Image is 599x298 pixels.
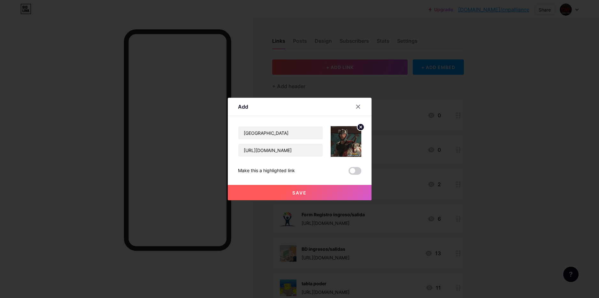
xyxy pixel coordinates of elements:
[238,167,295,175] div: Make this a highlighted link
[238,144,323,157] input: URL
[292,190,307,195] span: Save
[238,126,323,139] input: Title
[238,103,248,111] div: Add
[228,185,372,200] button: Save
[331,126,361,157] img: link_thumbnail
